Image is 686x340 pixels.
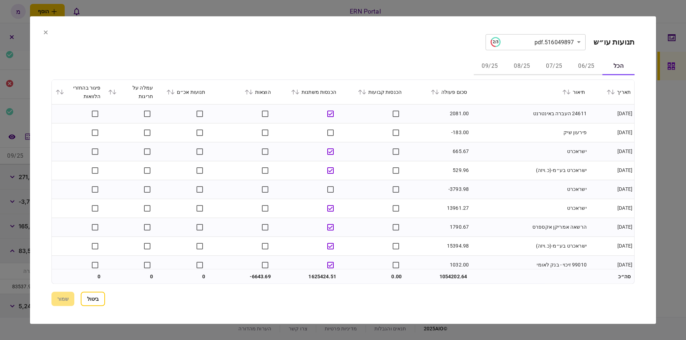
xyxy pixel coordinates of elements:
[588,199,634,218] td: [DATE]
[405,180,471,199] td: -3793.98
[570,58,602,75] button: 06/25
[588,123,634,142] td: [DATE]
[405,237,471,255] td: 15394.98
[592,87,631,96] div: תאריך
[491,37,574,47] div: 516049897.pdf
[405,142,471,161] td: 665.67
[405,269,471,284] td: 1054202.64
[593,37,635,46] h2: תנועות עו״ש
[108,83,153,100] div: עמלה על חריגות
[588,180,634,199] td: [DATE]
[588,142,634,161] td: [DATE]
[471,123,588,142] td: פירעון שיק
[588,269,634,284] td: סה״כ
[471,255,588,274] td: 99010 זיכוי - בנק לאומי
[602,58,635,75] button: הכל
[209,269,274,284] td: -6643.69
[274,269,340,284] td: 1625424.51
[588,161,634,180] td: [DATE]
[405,104,471,123] td: 2081.00
[156,269,209,284] td: 0
[81,292,105,306] button: ביטול
[405,218,471,237] td: 1790.67
[52,269,104,284] td: 0
[471,142,588,161] td: ישראכרט
[104,269,157,284] td: 0
[471,180,588,199] td: ישראכרט
[588,104,634,123] td: [DATE]
[471,237,588,255] td: ישראכרט בע״מ-(כ.ויזה)
[213,87,271,96] div: הוצאות
[409,87,467,96] div: סכום פעולה
[538,58,570,75] button: 07/25
[474,87,585,96] div: תיאור
[55,83,101,100] div: פיגור בהחזרי הלוואות
[471,104,588,123] td: 24611 העברה באינטרנט
[588,255,634,274] td: [DATE]
[405,161,471,180] td: 529.96
[405,123,471,142] td: -183.00
[278,87,336,96] div: הכנסות משתנות
[340,269,405,284] td: 0.00
[343,87,402,96] div: הכנסות קבועות
[506,58,538,75] button: 08/25
[405,199,471,218] td: 13961.27
[492,40,498,44] text: 2/3
[471,218,588,237] td: הרשאה אמריקן אקספרס
[471,199,588,218] td: ישראכרט
[588,237,634,255] td: [DATE]
[588,218,634,237] td: [DATE]
[405,255,471,274] td: 1032.00
[160,87,205,96] div: תנועות אכ״ם
[471,161,588,180] td: ישראכרט בע״מ-(כ.ויזה)
[474,58,506,75] button: 09/25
